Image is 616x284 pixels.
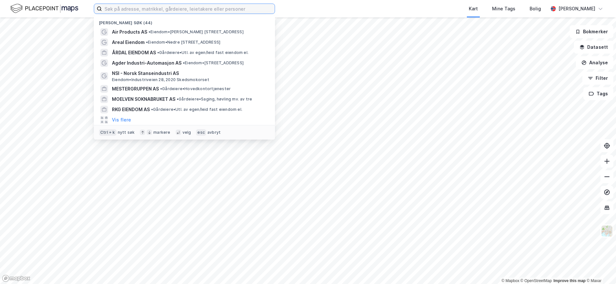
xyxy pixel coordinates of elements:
img: Z [601,225,613,237]
span: • [157,50,159,55]
div: Kontrollprogram for chat [584,253,616,284]
a: Improve this map [554,279,586,283]
a: Mapbox homepage [2,275,30,282]
span: Gårdeiere • Saging, høvling mv. av tre [177,97,252,102]
span: • [148,29,150,34]
span: • [160,86,162,91]
div: [PERSON_NAME] [558,5,595,13]
span: Gårdeiere • Hovedkontortjenester [160,86,231,91]
button: Tags [583,87,613,100]
span: Eiendom • Industriveien 28, 2020 Skedsmokorset [112,77,209,82]
div: esc [196,129,206,136]
span: Eiendom • [PERSON_NAME] [STREET_ADDRESS] [148,29,244,35]
input: Søk på adresse, matrikkel, gårdeiere, leietakere eller personer [102,4,275,14]
iframe: Chat Widget [584,253,616,284]
button: Datasett [574,41,613,54]
a: Mapbox [501,279,519,283]
div: avbryt [207,130,221,135]
span: Gårdeiere • Utl. av egen/leid fast eiendom el. [151,107,242,112]
span: Agder Industri-Automasjon AS [112,59,181,67]
span: Air Products AS [112,28,147,36]
span: Gårdeiere • Utl. av egen/leid fast eiendom el. [157,50,248,55]
span: • [146,40,148,45]
span: Eiendom • Nedre [STREET_ADDRESS] [146,40,220,45]
span: Areal Eiendom [112,38,145,46]
span: MESTERGRUPPEN AS [112,85,159,93]
div: Kart [469,5,478,13]
div: Bolig [530,5,541,13]
div: Mine Tags [492,5,515,13]
img: logo.f888ab2527a4732fd821a326f86c7f29.svg [10,3,78,14]
a: OpenStreetMap [521,279,552,283]
div: nytt søk [118,130,135,135]
span: • [183,60,185,65]
div: markere [153,130,170,135]
span: RKG EIENDOM AS [112,106,150,113]
div: velg [182,130,191,135]
button: Filter [582,72,613,85]
div: [PERSON_NAME] søk (44) [94,15,275,27]
div: Ctrl + k [99,129,116,136]
span: • [151,107,153,112]
button: Analyse [576,56,613,69]
span: NSI - Norsk Stanseindustri AS [112,69,267,77]
span: • [177,97,179,101]
button: Vis flere [112,116,131,124]
button: Bokmerker [570,25,613,38]
span: Eiendom • [STREET_ADDRESS] [183,60,244,66]
span: MOELVEN SOKNABRUKET AS [112,95,175,103]
span: ÅRDAL EIENDOM AS [112,49,156,57]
